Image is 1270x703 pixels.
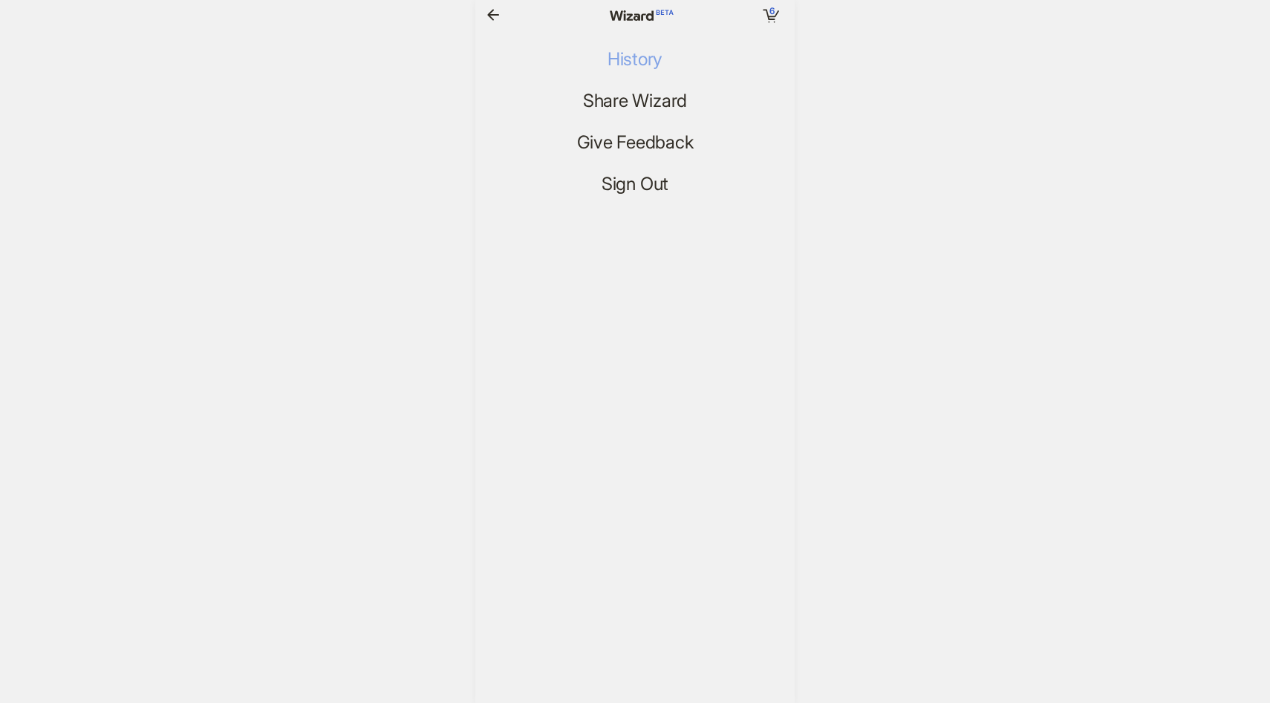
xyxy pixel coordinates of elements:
span: Give Feedback [577,132,694,154]
button: Share Wizard [571,89,699,113]
span: History [608,49,662,71]
a: Give Feedback [565,131,706,154]
span: Share Wizard [583,91,687,112]
span: 6 [769,5,775,16]
button: History [596,48,674,71]
span: Sign Out [602,174,668,195]
button: Sign Out [590,172,680,196]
